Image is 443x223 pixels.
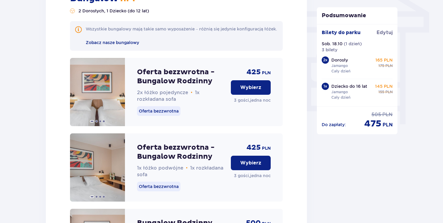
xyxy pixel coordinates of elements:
span: 175 [378,63,384,68]
div: Wszystkie bungalowy mają takie samo wyposażenie – różnią się jedynie konfiguracją łóżek. [86,26,277,32]
div: 1 x [322,83,329,90]
div: 2 x [322,56,329,64]
p: Jamango [331,63,348,68]
span: PLN [262,145,271,151]
span: 2x łóżko pojedyncze [137,90,188,95]
span: PLN [262,70,271,76]
img: Oferta bezzwrotna - Bungalow Rodzinny [70,133,125,202]
button: Wybierz [231,80,271,95]
p: Oferta bezzwrotna - Bungalow Rodzinny [137,143,226,161]
p: Podsumowanie [317,12,398,19]
p: ( 1 dzień ) [344,41,362,47]
p: Cały dzień [331,95,350,100]
p: Oferta bezzwrotna [137,106,180,116]
p: 3 bilety [322,47,337,53]
p: Bilety do parku [322,29,361,36]
span: 475 [364,118,381,129]
span: 1x łóżko podwójne [137,165,183,171]
span: PLN [382,111,393,118]
p: Dziecko do 16 lat [331,83,367,89]
span: • [191,90,193,96]
p: Oferta bezzwrotna - Bungalow Rodzinny [137,68,226,86]
img: Oferta bezzwrotna - Bungalow Rodzinny [70,58,125,126]
span: 505 [371,111,381,118]
span: 425 [247,143,261,152]
span: PLN [385,89,393,95]
span: Edytuj [377,29,393,36]
p: Dorosły [331,57,348,63]
span: PLN [385,63,393,68]
span: PLN [383,122,393,128]
p: 3 gości , jedna noc [234,173,271,179]
p: Jamango [331,89,348,95]
span: • [186,165,188,171]
a: Zobacz nasze bungalowy [86,39,139,46]
p: 145 PLN [375,83,393,89]
span: 155 [378,89,384,95]
p: 2 Dorosłych, 1 Dziecko (do 12 lat) [78,8,149,14]
button: Wybierz [231,156,271,170]
span: Zobacz nasze bungalowy [86,40,139,45]
p: Cały dzień [331,68,350,74]
p: 3 gości , jedna noc [234,97,271,103]
p: 165 PLN [375,57,393,63]
img: Liczba gości [70,8,75,13]
p: Oferta bezzwrotna [137,182,180,191]
p: Wybierz [240,84,261,91]
span: 425 [247,68,261,77]
p: Do zapłaty : [322,122,346,128]
p: Sob. 18.10 [322,41,343,47]
p: Wybierz [240,160,261,166]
